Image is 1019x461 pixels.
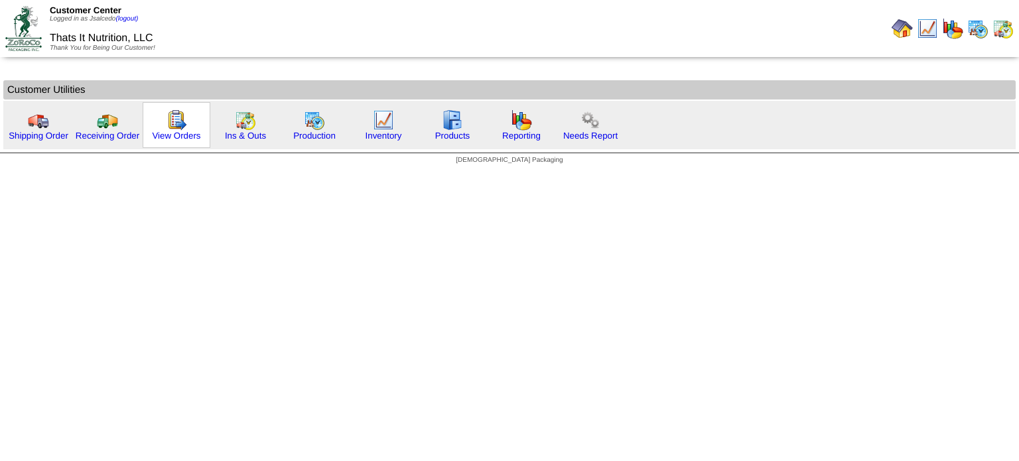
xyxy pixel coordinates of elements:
img: truck.gif [28,109,49,131]
span: [DEMOGRAPHIC_DATA] Packaging [456,157,563,164]
img: graph.gif [511,109,532,131]
a: Needs Report [563,131,618,141]
a: Ins & Outs [225,131,266,141]
a: Reporting [502,131,541,141]
a: Shipping Order [9,131,68,141]
a: Receiving Order [76,131,139,141]
a: Production [293,131,336,141]
span: Logged in as Jsalcedo [50,15,138,23]
a: (logout) [115,15,138,23]
img: calendarprod.gif [967,18,988,39]
img: truck2.gif [97,109,118,131]
img: ZoRoCo_Logo(Green%26Foil)%20jpg.webp [5,6,42,50]
img: home.gif [892,18,913,39]
img: calendarinout.gif [992,18,1014,39]
img: calendarprod.gif [304,109,325,131]
a: View Orders [152,131,200,141]
td: Customer Utilities [3,80,1016,99]
span: Thats It Nutrition, LLC [50,33,153,44]
img: line_graph.gif [917,18,938,39]
img: cabinet.gif [442,109,463,131]
span: Thank You for Being Our Customer! [50,44,155,52]
img: workorder.gif [166,109,187,131]
img: workflow.png [580,109,601,131]
a: Products [435,131,470,141]
a: Inventory [366,131,402,141]
span: Customer Center [50,5,121,15]
img: graph.gif [942,18,963,39]
img: line_graph.gif [373,109,394,131]
img: calendarinout.gif [235,109,256,131]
